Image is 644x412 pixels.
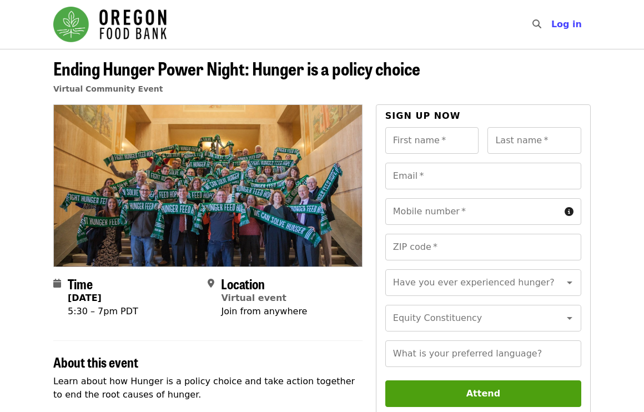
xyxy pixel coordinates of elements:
i: circle-info icon [565,207,573,217]
button: Open [562,310,577,326]
span: Join from anywhere [221,306,307,316]
input: Last name [487,127,581,154]
i: calendar icon [53,278,61,289]
i: search icon [532,19,541,29]
strong: [DATE] [68,293,102,303]
input: Mobile number [385,198,560,225]
span: Sign up now [385,110,461,121]
p: Learn about how Hunger is a policy choice and take action together to end the root causes of hunger. [53,375,363,401]
i: map-marker-alt icon [208,278,214,289]
input: Email [385,163,581,189]
button: Open [562,275,577,290]
img: Oregon Food Bank - Home [53,7,167,42]
button: Log in [542,13,591,36]
a: Virtual Community Event [53,84,163,93]
a: Virtual event [221,293,286,303]
button: Attend [385,380,581,407]
input: Search [548,11,557,38]
span: Location [221,274,265,293]
span: About this event [53,352,138,371]
span: Ending Hunger Power Night: Hunger is a policy choice [53,55,420,81]
input: First name [385,127,479,154]
input: ZIP code [385,234,581,260]
div: 5:30 – 7pm PDT [68,305,138,318]
span: Time [68,274,93,293]
input: What is your preferred language? [385,340,581,367]
span: Log in [551,19,582,29]
img: Ending Hunger Power Night: Hunger is a policy choice organized by Oregon Food Bank [54,105,362,266]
